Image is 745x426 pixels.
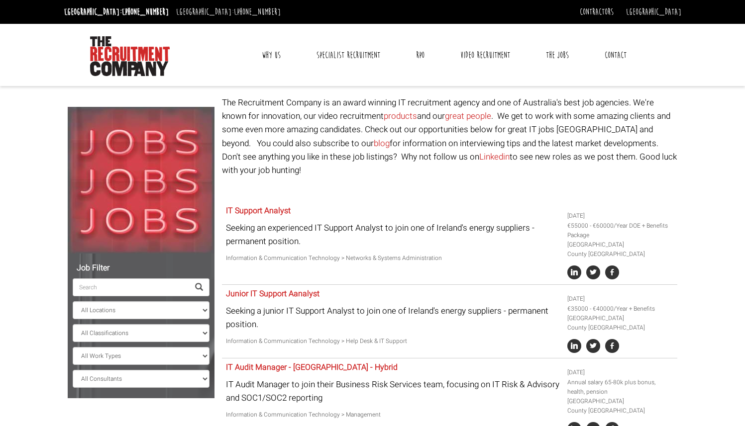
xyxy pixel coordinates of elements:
img: Jobs, Jobs, Jobs [68,107,214,254]
a: [GEOGRAPHIC_DATA] [626,6,681,17]
li: [DATE] [567,368,674,377]
p: The Recruitment Company is an award winning IT recruitment agency and one of Australia's best job... [222,96,677,177]
p: Information & Communication Technology > Help Desk & IT Support [226,337,560,346]
a: IT Support Analyst [226,205,291,217]
li: [GEOGRAPHIC_DATA]: [62,4,171,20]
a: Video Recruitment [453,43,518,68]
a: great people [445,110,491,122]
li: €35000 - €40000/Year + Benefits [567,304,674,314]
a: RPO [409,43,432,68]
li: [GEOGRAPHIC_DATA] County [GEOGRAPHIC_DATA] [567,397,674,416]
a: Linkedin [479,151,510,163]
a: The Jobs [538,43,576,68]
input: Search [73,278,189,296]
li: Annual salary 65-80k plus bonus, health, pension [567,378,674,397]
a: Why Us [254,43,288,68]
li: [GEOGRAPHIC_DATA]: [174,4,283,20]
a: Contractors [580,6,614,17]
a: [PHONE_NUMBER] [122,6,169,17]
a: IT Audit Manager - [GEOGRAPHIC_DATA] - Hybrid [226,361,398,373]
img: The Recruitment Company [90,36,170,76]
li: [DATE] [567,211,674,221]
li: [GEOGRAPHIC_DATA] County [GEOGRAPHIC_DATA] [567,314,674,333]
a: Specialist Recruitment [309,43,388,68]
p: IT Audit Manager to join their Business Risk Services team, focusing on IT Risk & Advisory and SO... [226,378,560,405]
p: Information & Communication Technology > Management [226,410,560,420]
a: blog [374,137,390,150]
a: Contact [597,43,634,68]
a: [PHONE_NUMBER] [234,6,281,17]
p: Seeking a junior IT Support Analyst to join one of Ireland's energy suppliers - permanent position. [226,304,560,331]
a: products [384,110,417,122]
h5: Job Filter [73,264,210,273]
